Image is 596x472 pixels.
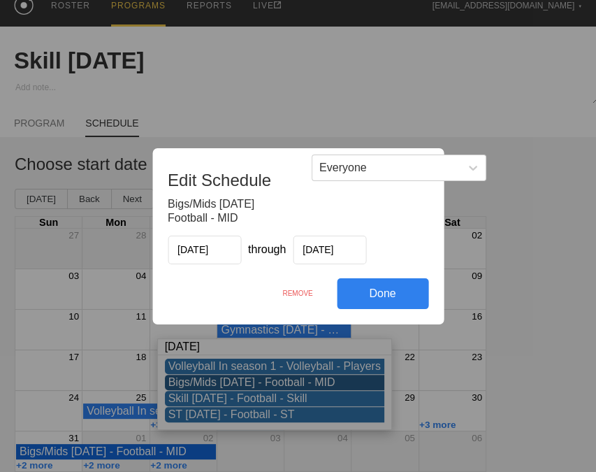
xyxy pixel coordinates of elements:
[168,197,428,211] div: Bigs/Mids [DATE]
[168,171,428,190] h1: Edit Schedule
[319,162,367,174] div: Everyone
[248,243,286,255] span: through
[293,236,366,264] input: End Date
[526,405,596,472] iframe: Chat Widget
[168,211,428,225] div: Football - MID
[337,278,428,309] div: Done
[259,278,337,308] div: REMOVE
[168,236,241,264] input: Start Date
